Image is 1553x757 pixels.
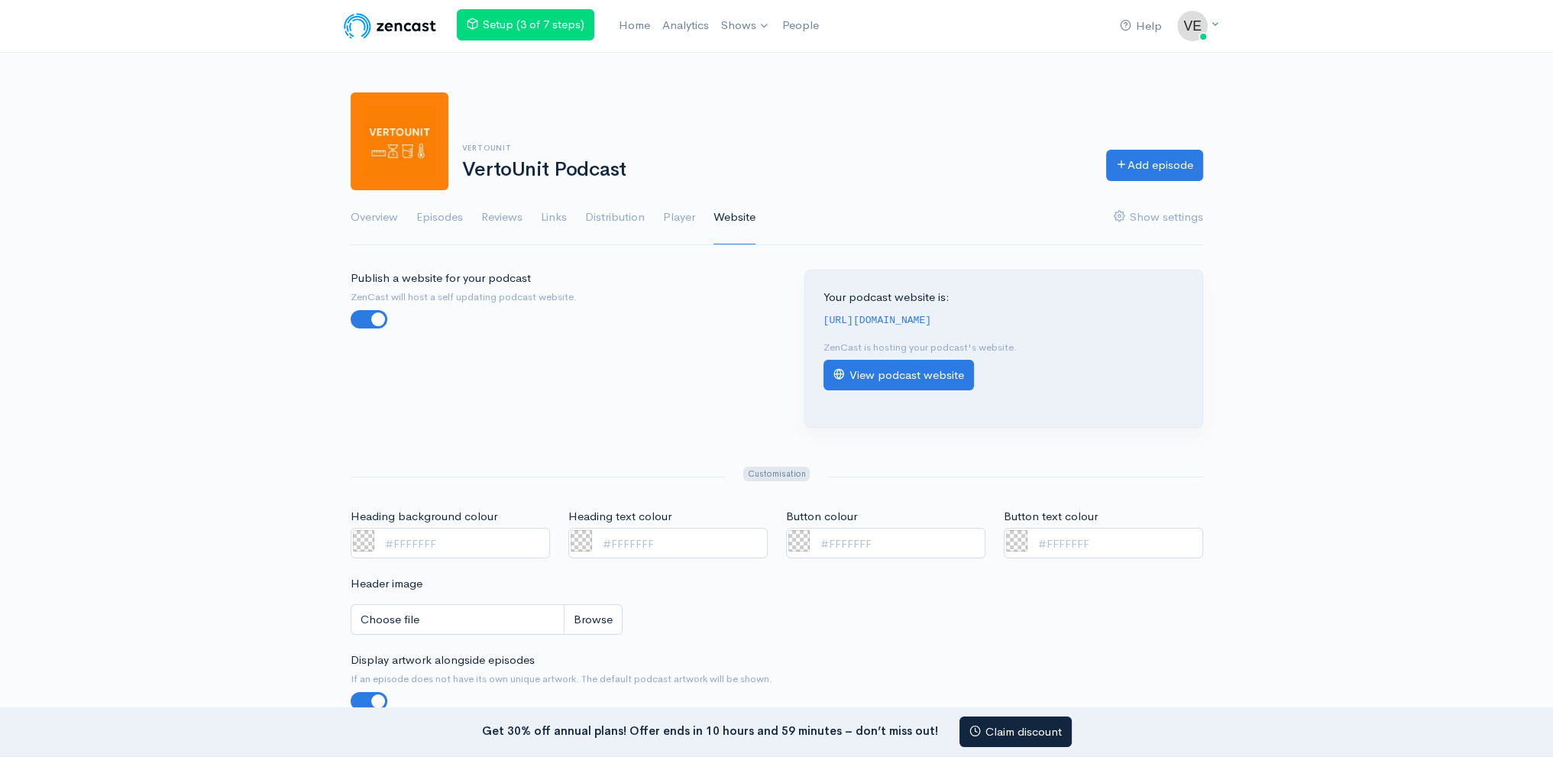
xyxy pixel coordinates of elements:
[416,190,463,245] a: Episodes
[462,159,1088,181] h1: VertoUnit Podcast
[786,508,857,526] label: Button colour
[481,190,523,245] a: Reviews
[351,270,531,287] label: Publish a website for your podcast
[1177,11,1208,41] img: ...
[823,360,974,391] a: View podcast website
[1004,528,1203,559] input: #FFFFFFF
[1106,150,1203,181] a: Add episode
[786,528,985,559] input: #FFFFFFF
[1114,190,1203,245] a: Show settings
[457,9,594,40] a: Setup (3 of 7 steps)
[613,9,656,42] a: Home
[663,190,695,245] a: Player
[351,528,550,559] input: #FFFFFFF
[585,190,645,245] a: Distribution
[462,144,1088,152] h6: vertounit
[823,340,1184,355] p: ZenCast is hosting your podcast's website.
[351,671,1203,687] small: If an episode does not have its own unique artwork. The default podcast artwork will be shown.
[959,717,1072,748] a: Claim discount
[656,9,715,42] a: Analytics
[743,467,810,481] span: Customisation
[541,190,567,245] a: Links
[351,575,422,593] label: Header image
[715,9,776,43] a: Shows
[351,652,535,669] label: Display artwork alongside episodes
[351,290,768,305] small: ZenCast will host a self updating podcast website.
[568,528,768,559] input: #FFFFFFF
[823,289,1184,306] p: Your podcast website is:
[823,315,932,326] code: [URL][DOMAIN_NAME]
[341,11,438,41] img: ZenCast Logo
[1004,508,1098,526] label: Button text colour
[776,9,825,42] a: People
[1114,10,1168,43] a: Help
[568,508,671,526] label: Heading text colour
[482,723,938,737] strong: Get 30% off annual plans! Offer ends in 10 hours and 59 minutes – don’t miss out!
[351,190,398,245] a: Overview
[713,190,755,245] a: Website
[351,508,497,526] label: Heading background colour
